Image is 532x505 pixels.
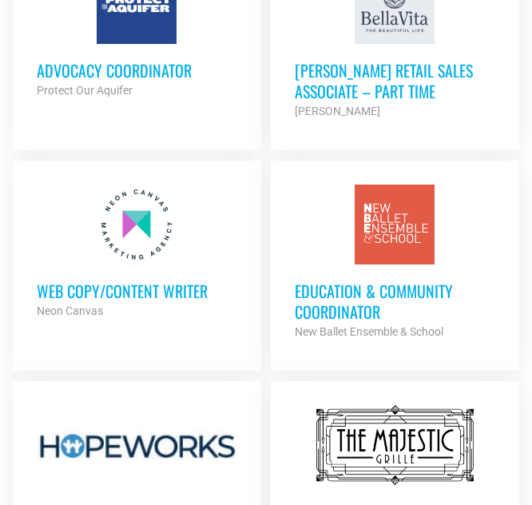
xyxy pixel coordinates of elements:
strong: Neon Canvas [37,304,103,317]
strong: [PERSON_NAME] [295,105,380,117]
h3: [PERSON_NAME] Retail Sales Associate – Part Time [295,60,494,101]
h3: Web Copy/Content Writer [37,280,236,301]
h3: Education & Community Coordinator [295,280,494,322]
a: Education & Community Coordinator New Ballet Ensemble & School [271,161,518,365]
h3: Advocacy Coordinator [37,60,236,81]
strong: Protect Our Aquifer [37,84,133,97]
strong: New Ballet Ensemble & School [295,325,443,338]
a: Web Copy/Content Writer Neon Canvas [13,161,260,344]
